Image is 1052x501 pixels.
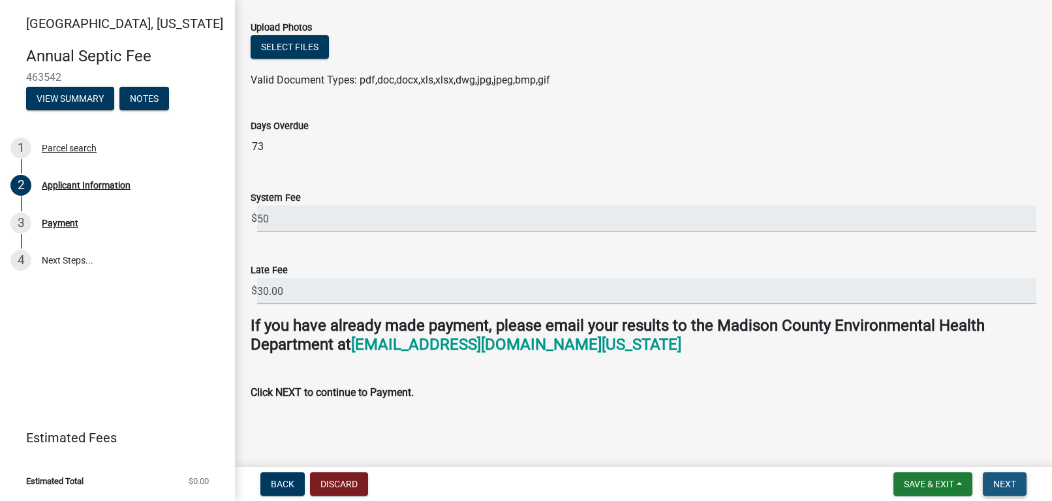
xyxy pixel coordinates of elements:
[251,194,301,203] label: System Fee
[26,16,223,31] span: [GEOGRAPHIC_DATA], [US_STATE]
[893,472,972,496] button: Save & Exit
[251,205,258,232] span: $
[42,144,97,153] div: Parcel search
[119,94,169,104] wm-modal-confirm: Notes
[251,386,414,399] strong: Click NEXT to continue to Payment.
[904,479,954,489] span: Save & Exit
[251,35,329,59] button: Select files
[251,23,312,33] label: Upload Photos
[251,122,309,131] label: Days Overdue
[26,87,114,110] button: View Summary
[26,477,84,485] span: Estimated Total
[310,472,368,496] button: Discard
[351,335,681,354] a: [EMAIL_ADDRESS][DOMAIN_NAME][US_STATE]
[10,250,31,271] div: 4
[10,425,214,451] a: Estimated Fees
[983,472,1027,496] button: Next
[271,479,294,489] span: Back
[119,87,169,110] button: Notes
[251,266,288,275] label: Late Fee
[10,175,31,196] div: 2
[42,219,78,228] div: Payment
[26,47,224,66] h4: Annual Septic Fee
[42,181,131,190] div: Applicant Information
[10,213,31,234] div: 3
[260,472,305,496] button: Back
[251,278,258,305] span: $
[26,94,114,104] wm-modal-confirm: Summary
[189,477,209,485] span: $0.00
[251,74,550,86] span: Valid Document Types: pdf,doc,docx,xls,xlsx,dwg,jpg,jpeg,bmp,gif
[26,71,209,83] span: 463542
[10,138,31,159] div: 1
[993,479,1016,489] span: Next
[251,316,985,354] strong: If you have already made payment, please email your results to the Madison County Environmental H...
